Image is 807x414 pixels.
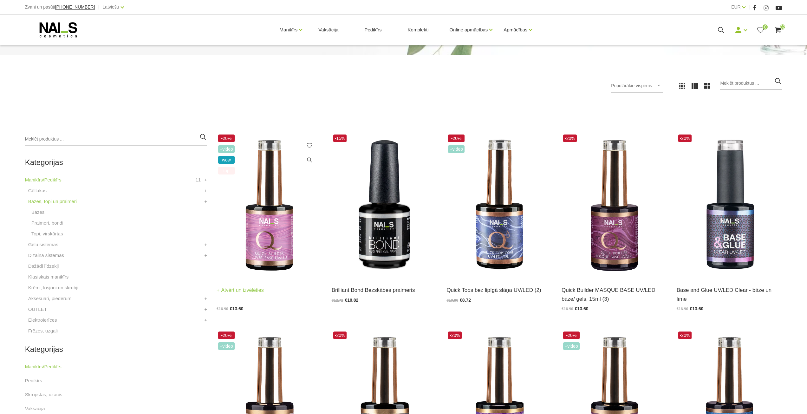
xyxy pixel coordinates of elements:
a: Manikīrs/Pedikīrs [25,176,62,184]
span: -20% [448,135,465,142]
span: 11 [195,176,201,184]
a: Online apmācības [449,17,488,43]
span: -15% [333,135,347,142]
img: Šī brīža iemīlētākais produkts, kas nepieviļ nevienu meistaru.Perfektas noturības kamuflāžas bāze... [217,133,322,278]
a: Manikīrs [280,17,298,43]
span: -20% [563,332,580,339]
a: Dizaina sistēmas [28,252,64,259]
a: Elektroierīces [28,316,57,324]
a: + [204,176,207,184]
a: Brilliant Bond Bezskābes praimeris [332,286,437,294]
a: 0 [757,26,765,34]
span: €8.72 [460,298,471,303]
span: €13.60 [690,306,703,311]
span: €13.60 [230,306,244,311]
a: Gēlu sistēmas [28,241,58,248]
span: wow [218,156,235,164]
span: -20% [563,135,577,142]
span: €10.90 [446,298,458,303]
a: + [204,252,207,259]
h2: Kategorijas [25,345,207,353]
a: + [204,241,207,248]
a: EUR [731,3,741,11]
a: Atvērt un izvēlēties [217,286,264,295]
a: Vaksācija [25,405,45,412]
a: Aksesuāri, piederumi [28,295,73,302]
img: Bezskābes saķeres kārta nagiem.Skābi nesaturošs līdzeklis, kas nodrošina lielisku dabīgā naga saķ... [332,133,437,278]
img: Līme tipšiem un bāze naga pārklājumam – 2in1. Inovatīvs produkts! Izmantojams kā līme tipšu pielī... [677,133,782,278]
a: Pedikīrs [359,15,387,45]
a: Klasiskais manikīrs [28,273,69,281]
a: Komplekti [403,15,434,45]
span: Populārākie vispirms [611,83,652,88]
span: €16.90 [217,307,228,311]
span: +Video [218,342,235,350]
img: Virsējais pārklājums bez lipīgā slāņa.Nodrošina izcilu spīdumu manikīram līdz pat nākamajai profi... [446,133,552,278]
a: Quick Builder MASQUE BASE UV/LED bāze/ gels, 15ml (3) [562,286,667,303]
a: + [204,198,207,205]
a: Manikīrs/Pedikīrs [25,363,62,371]
div: Zvani un pasūti [25,3,95,11]
a: Latviešu [103,3,119,11]
a: Frēzes, uzgaļi [28,327,58,335]
span: €13.60 [575,306,589,311]
a: [PHONE_NUMBER] [55,5,95,10]
span: €16.90 [562,307,573,311]
a: + [204,316,207,324]
a: Bāzes [31,208,45,216]
a: Praimeri, bondi [31,219,63,227]
span: | [98,3,100,11]
span: top [218,167,235,174]
a: Vaksācija [313,15,343,45]
a: Pedikīrs [25,377,42,384]
a: + [204,306,207,313]
span: -20% [218,135,235,142]
a: Gēllakas [28,187,47,194]
a: + [204,295,207,302]
a: Base and Glue UV/LED Clear - bāze un līme [677,286,782,303]
span: -20% [678,332,692,339]
a: Krēmi, losjoni un skrubji [28,284,78,292]
span: €16.90 [677,307,688,311]
a: Apmācības [504,17,527,43]
span: -20% [448,332,462,339]
span: €10.82 [345,298,358,303]
span: €12.72 [332,298,343,303]
span: +Video [448,145,465,153]
a: + [204,187,207,194]
a: Topi, virskārtas [31,230,63,238]
span: [PHONE_NUMBER] [55,4,95,10]
span: -20% [678,135,692,142]
span: 0 [763,24,768,30]
a: 82 [774,26,782,34]
h2: Kategorijas [25,158,207,167]
a: Quick Tops bez lipīgā slāņa UV/LED (2) [446,286,552,294]
a: Bāzes, topi un praimeri [28,198,77,205]
span: -20% [218,332,235,339]
a: Dažādi līdzekļi [28,262,59,270]
span: +Video [218,145,235,153]
input: Meklēt produktus ... [25,133,207,146]
span: +Video [563,342,580,350]
span: -20% [333,332,347,339]
input: Meklēt produktus ... [720,77,782,90]
a: Skropstas, uzacis [25,391,62,398]
img: Quick Masque base – viegli maskējoša bāze/gels. Šī bāze/gels ir unikāls produkts ar daudz izmanto... [562,133,667,278]
span: | [749,3,750,11]
a: OUTLET [28,306,47,313]
span: 82 [780,24,785,30]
